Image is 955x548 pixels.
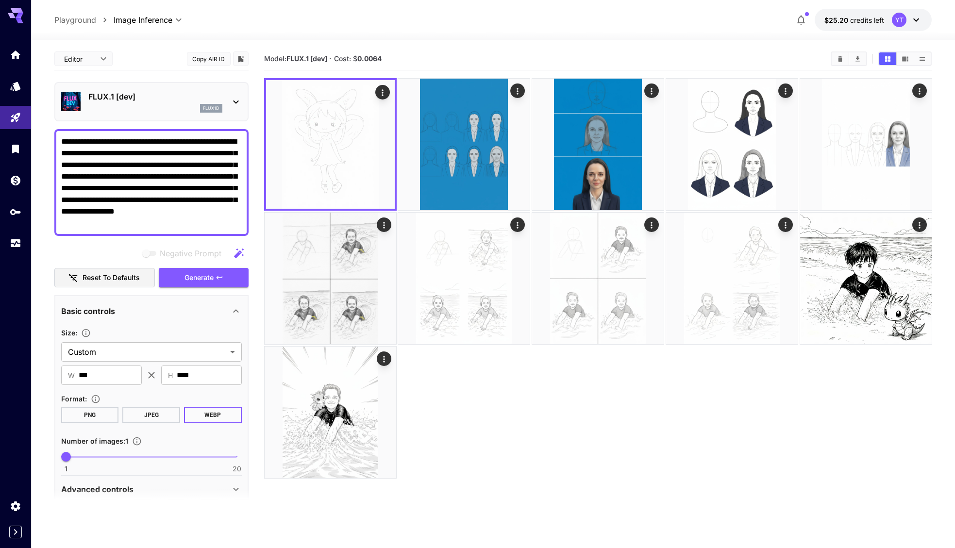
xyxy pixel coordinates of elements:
[64,54,94,64] span: Editor
[266,80,395,209] img: my+xUAAAAAAAAA
[128,436,146,446] button: Specify how many images to generate in a single request. Each image generation will be charged se...
[61,329,77,337] span: Size :
[54,268,155,288] button: Reset to defaults
[376,351,391,366] div: Actions
[265,213,396,344] img: 9k=
[9,526,22,538] button: Expand sidebar
[375,85,389,100] div: Actions
[265,347,396,478] img: Z
[54,14,96,26] a: Playground
[184,407,242,423] button: WEBP
[114,14,172,26] span: Image Inference
[892,13,906,27] div: YT
[832,52,849,65] button: Clear All
[532,213,664,344] img: 9k=
[122,407,180,423] button: JPEG
[159,268,248,288] button: Generate
[264,54,327,63] span: Model:
[849,52,866,65] button: Download All
[510,83,525,98] div: Actions
[532,79,664,210] img: Z
[88,91,222,102] p: FLUX.1 [dev]
[61,437,128,445] span: Number of images : 1
[184,272,214,284] span: Generate
[644,83,659,98] div: Actions
[10,500,21,512] div: Settings
[815,9,932,31] button: $25.19991YT
[398,79,530,210] img: Z
[168,370,173,381] span: H
[879,52,896,65] button: Show media in grid view
[187,52,231,66] button: Copy AIR ID
[77,328,95,338] button: Adjust the dimensions of the generated image by specifying its width and height in pixels, or sel...
[510,217,525,232] div: Actions
[831,51,867,66] div: Clear AllDownload All
[236,53,245,65] button: Add to library
[61,395,87,403] span: Format :
[666,213,798,344] img: 2Q==
[61,407,119,423] button: PNG
[912,83,926,98] div: Actions
[334,54,382,63] span: Cost: $
[10,174,21,186] div: Wallet
[376,217,391,232] div: Actions
[10,49,21,61] div: Home
[824,16,850,24] span: $25.20
[65,464,67,474] span: 1
[286,54,327,63] b: FLUX.1 [dev]
[912,217,926,232] div: Actions
[61,483,134,495] p: Advanced controls
[160,248,221,259] span: Negative Prompt
[878,51,932,66] div: Show media in grid viewShow media in video viewShow media in list view
[68,346,226,358] span: Custom
[10,237,21,249] div: Usage
[10,80,21,92] div: Models
[824,15,884,25] div: $25.19991
[61,478,242,501] div: Advanced controls
[644,217,659,232] div: Actions
[68,370,75,381] span: W
[329,53,332,65] p: ·
[233,464,241,474] span: 20
[914,52,931,65] button: Show media in list view
[140,247,229,259] span: Negative prompts are not compatible with the selected model.
[61,299,242,323] div: Basic controls
[850,16,884,24] span: credits left
[10,206,21,218] div: API Keys
[10,143,21,155] div: Library
[800,213,932,344] img: 2Q==
[357,54,382,63] b: 0.0064
[398,213,530,344] img: 9k=
[10,112,21,124] div: Playground
[666,79,798,210] img: 9k=
[87,394,104,404] button: Choose the file format for the output image.
[778,83,793,98] div: Actions
[61,305,115,317] p: Basic controls
[203,105,219,112] p: flux1d
[897,52,914,65] button: Show media in video view
[800,79,932,210] img: 9k=
[54,14,114,26] nav: breadcrumb
[778,217,793,232] div: Actions
[61,87,242,116] div: FLUX.1 [dev]flux1d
